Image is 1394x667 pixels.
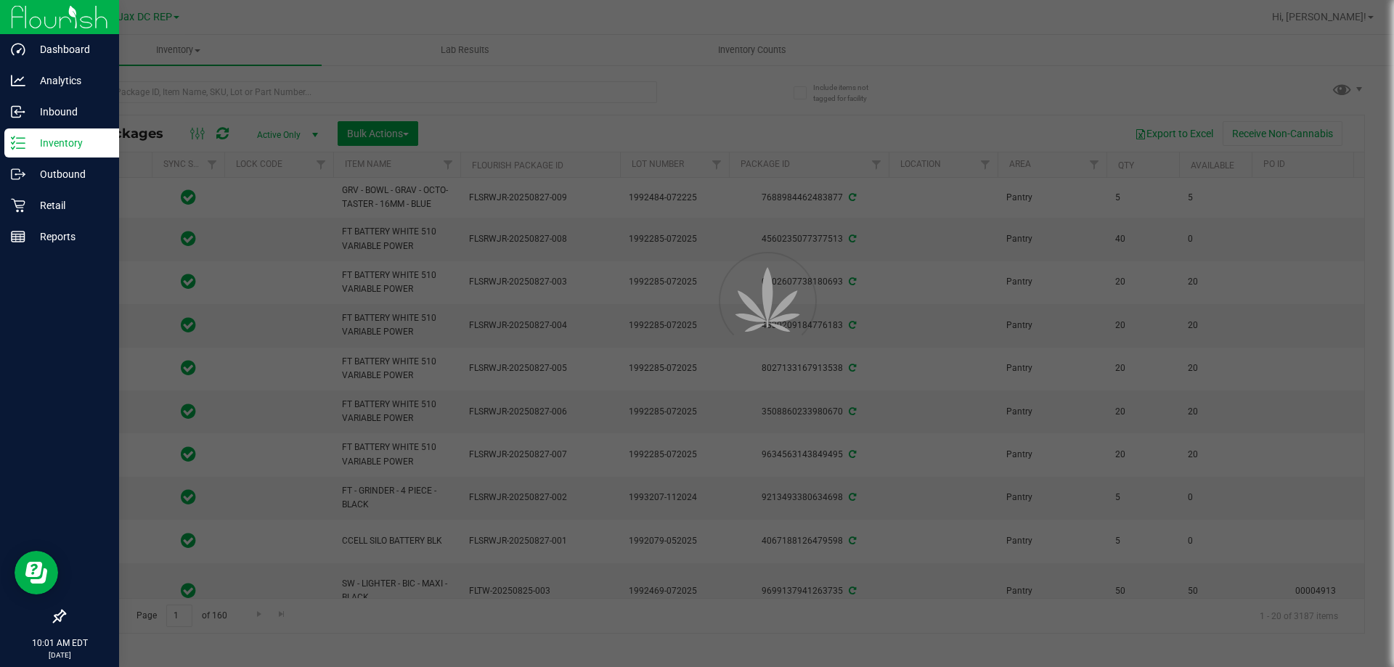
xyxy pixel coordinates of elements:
inline-svg: Retail [11,198,25,213]
p: Dashboard [25,41,113,58]
p: Inventory [25,134,113,152]
inline-svg: Analytics [11,73,25,88]
p: Analytics [25,72,113,89]
inline-svg: Outbound [11,167,25,181]
p: Reports [25,228,113,245]
inline-svg: Inbound [11,105,25,119]
p: 10:01 AM EDT [7,637,113,650]
p: [DATE] [7,650,113,660]
inline-svg: Reports [11,229,25,244]
p: Inbound [25,103,113,120]
iframe: Resource center [15,551,58,594]
p: Outbound [25,165,113,183]
inline-svg: Dashboard [11,42,25,57]
p: Retail [25,197,113,214]
inline-svg: Inventory [11,136,25,150]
